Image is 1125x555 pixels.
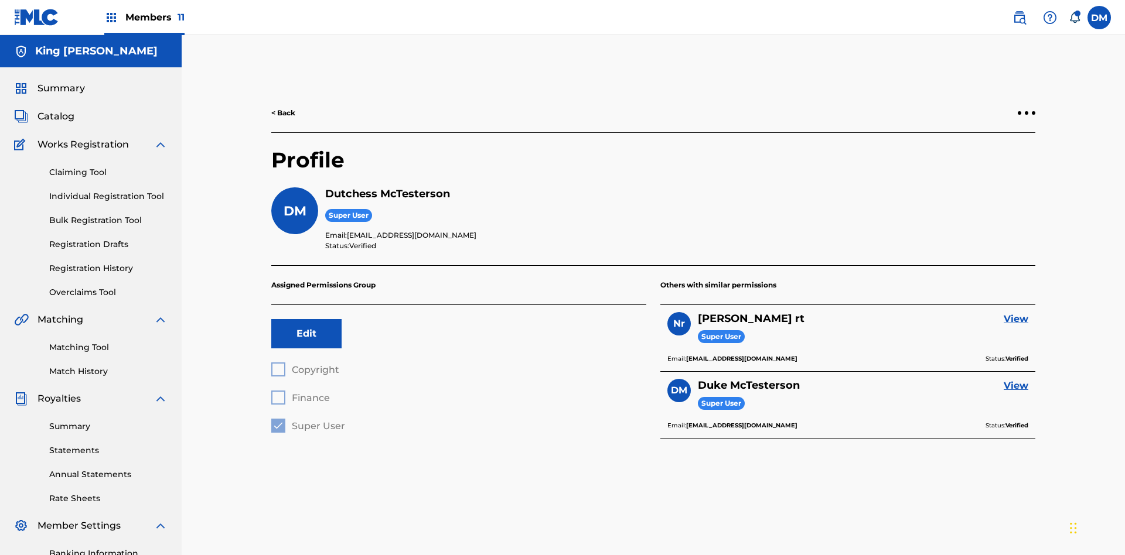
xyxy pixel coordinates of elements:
span: Summary [37,81,85,95]
img: Royalties [14,392,28,406]
a: View [1004,312,1028,326]
img: Accounts [14,44,28,59]
h2: Profile [271,147,1035,187]
a: SummarySummary [14,81,85,95]
span: Verified [349,241,376,250]
img: expand [154,138,168,152]
iframe: Chat Widget [1066,499,1125,555]
a: View [1004,379,1028,393]
b: [EMAIL_ADDRESS][DOMAIN_NAME] [686,355,797,362]
a: Registration Drafts [49,238,168,251]
img: expand [154,519,168,533]
a: Individual Registration Tool [49,190,168,203]
span: Member Settings [37,519,121,533]
span: Super User [325,209,372,222]
img: help [1043,11,1057,25]
span: 11 [178,12,185,23]
a: Overclaims Tool [49,286,168,299]
span: Catalog [37,109,74,124]
a: Bulk Registration Tool [49,214,168,227]
span: Works Registration [37,138,129,152]
button: Edit [271,319,342,348]
h5: Duke McTesterson [698,379,800,392]
a: Matching Tool [49,341,168,354]
img: Member Settings [14,519,28,533]
p: Others with similar permissions [660,266,1035,305]
a: Annual Statements [49,468,168,481]
a: CatalogCatalog [14,109,74,124]
p: Email: [667,354,797,364]
img: Matching [14,313,29,327]
h5: Nicole rt [698,312,804,326]
span: Royalties [37,392,81,406]
span: Super User [698,330,745,344]
span: Matching [37,313,83,327]
div: Help [1038,6,1062,29]
a: Claiming Tool [49,166,168,179]
a: Statements [49,444,168,457]
div: Drag [1070,511,1077,546]
img: Catalog [14,109,28,124]
img: Works Registration [14,138,29,152]
b: [EMAIL_ADDRESS][DOMAIN_NAME] [686,422,797,429]
p: Email: [325,230,1035,241]
a: Match History [49,365,168,378]
div: Notifications [1069,12,1080,23]
span: Members [125,11,185,24]
b: Verified [1005,355,1028,362]
h5: Dutchess McTesterson [325,187,1035,201]
img: MLC Logo [14,9,59,26]
p: Assigned Permissions Group [271,266,646,305]
a: Rate Sheets [49,492,168,505]
span: Nr [673,317,685,331]
img: expand [154,313,168,327]
iframe: Resource Center [1092,364,1125,464]
span: DM [284,203,306,219]
a: Registration History [49,262,168,275]
p: Status: [986,354,1028,364]
h5: King McTesterson [35,44,158,58]
img: search [1012,11,1027,25]
img: Summary [14,81,28,95]
div: User Menu [1087,6,1111,29]
img: expand [154,392,168,406]
a: Summary [49,420,168,433]
img: Top Rightsholders [104,11,118,25]
span: Super User [698,397,745,410]
p: Status: [986,420,1028,431]
b: Verified [1005,422,1028,429]
span: DM [671,383,687,398]
span: [EMAIL_ADDRESS][DOMAIN_NAME] [347,231,476,239]
a: Public Search [1008,6,1031,29]
a: < Back [271,108,295,118]
p: Email: [667,420,797,431]
p: Status: [325,241,1035,251]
